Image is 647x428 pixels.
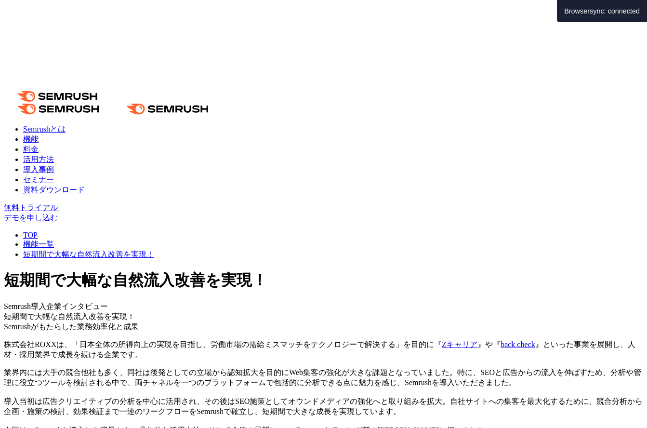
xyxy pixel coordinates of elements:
a: 短期間で大幅な自然流入改善を実現！ [23,250,154,258]
a: Semrushとは [23,125,66,133]
div: 短期間で大幅な自然流入改善を実現！ Semrushがもたらした業務効率化と成果 [4,312,643,332]
a: 導入事例 [23,165,54,174]
a: Zキャリア [442,340,477,348]
p: 株式会社ROXXは、「日本全体の所得向上の実現を目指し、労働市場の需給ミスマッチをテクノロジーで解決する」を目的に『 』や『 』といった事業を展開し、人材・採用業界で成長を続ける企業です。 [4,340,643,360]
a: 活用方法 [23,155,54,163]
a: デモを申し込む [4,214,58,222]
a: 機能 [23,135,39,143]
a: back check [501,340,535,348]
div: Semrush導入企業インタビュー [4,302,643,312]
a: 料金 [23,145,39,153]
a: セミナー [23,175,54,184]
h1: 短期間で大幅な自然流入改善を実現！ [4,270,643,291]
a: 資料ダウンロード [23,186,85,194]
a: TOP [23,231,38,239]
a: 無料トライアル [4,203,58,212]
a: 機能一覧 [23,240,54,248]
